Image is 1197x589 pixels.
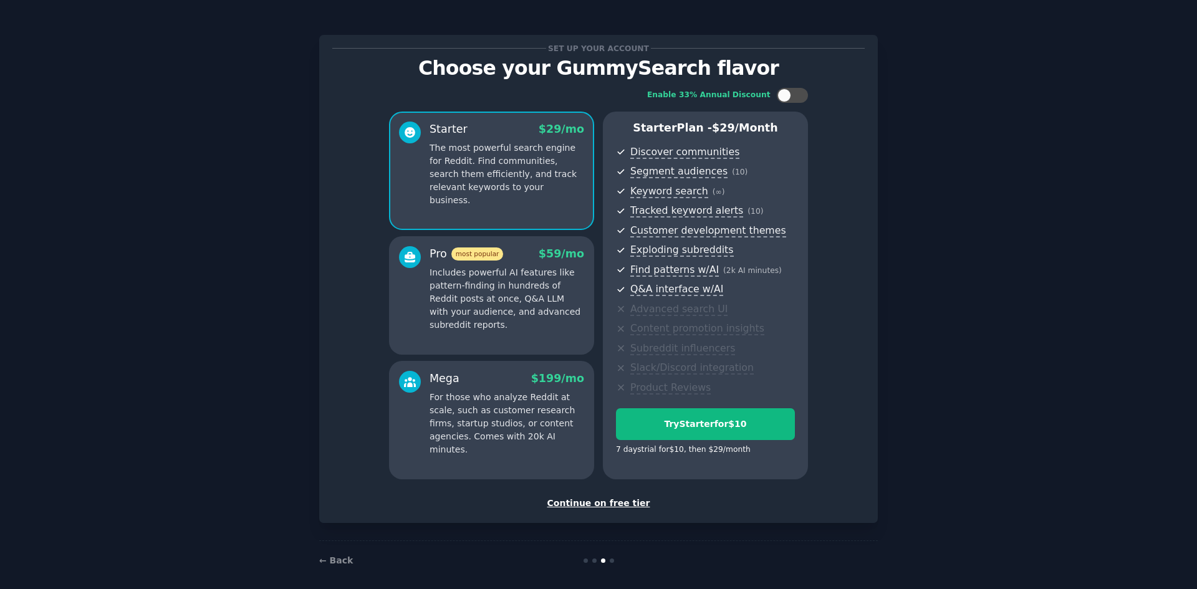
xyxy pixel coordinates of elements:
span: ( 10 ) [732,168,748,176]
span: Subreddit influencers [630,342,735,355]
div: Starter [430,122,468,137]
span: Tracked keyword alerts [630,204,743,218]
span: ( ∞ ) [713,188,725,196]
p: For those who analyze Reddit at scale, such as customer research firms, startup studios, or conte... [430,391,584,456]
p: Includes powerful AI features like pattern-finding in hundreds of Reddit posts at once, Q&A LLM w... [430,266,584,332]
span: Exploding subreddits [630,244,733,257]
button: TryStarterfor$10 [616,408,795,440]
span: most popular [451,247,504,261]
div: Continue on free tier [332,497,865,510]
span: Content promotion insights [630,322,764,335]
span: Q&A interface w/AI [630,283,723,296]
span: ( 10 ) [748,207,763,216]
span: Find patterns w/AI [630,264,719,277]
div: Mega [430,371,459,386]
div: Enable 33% Annual Discount [647,90,771,101]
span: Discover communities [630,146,739,159]
span: Advanced search UI [630,303,728,316]
span: $ 29 /month [712,122,778,134]
div: Pro [430,246,503,262]
p: Starter Plan - [616,120,795,136]
span: Keyword search [630,185,708,198]
span: $ 199 /mo [531,372,584,385]
span: Customer development themes [630,224,786,237]
p: The most powerful search engine for Reddit. Find communities, search them efficiently, and track ... [430,141,584,207]
span: Segment audiences [630,165,728,178]
div: Try Starter for $10 [617,418,794,431]
span: ( 2k AI minutes ) [723,266,782,275]
p: Choose your GummySearch flavor [332,57,865,79]
span: Slack/Discord integration [630,362,754,375]
span: $ 29 /mo [539,123,584,135]
span: $ 59 /mo [539,247,584,260]
span: Set up your account [546,42,651,55]
a: ← Back [319,555,353,565]
span: Product Reviews [630,381,711,395]
div: 7 days trial for $10 , then $ 29 /month [616,444,751,456]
